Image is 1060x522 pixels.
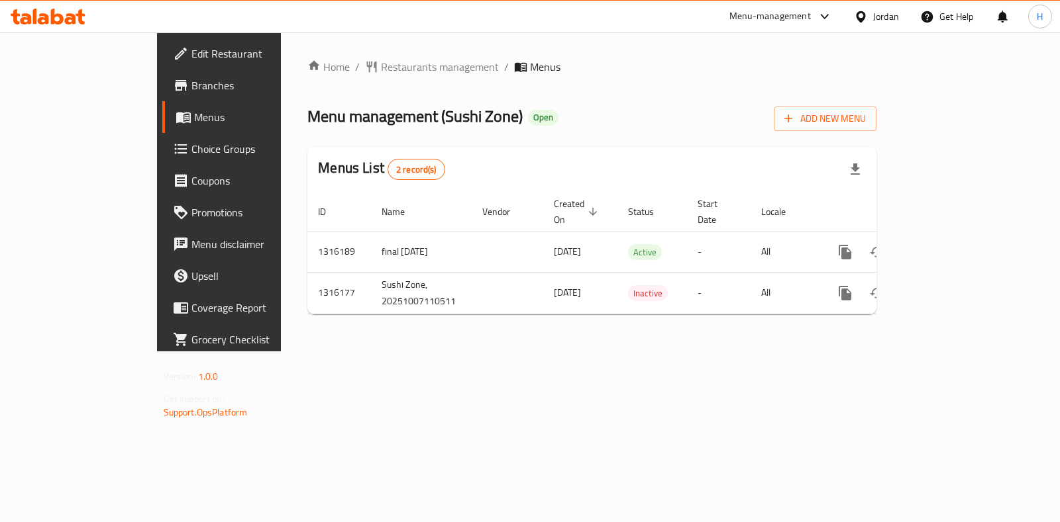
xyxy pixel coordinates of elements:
[307,192,967,314] table: enhanced table
[194,109,323,125] span: Menus
[191,268,323,284] span: Upsell
[162,101,334,133] a: Menus
[784,110,866,127] span: Add New Menu
[388,159,445,180] div: Total records count
[687,232,751,272] td: -
[751,272,819,314] td: All
[191,236,323,252] span: Menu disclaimer
[628,286,668,301] span: Inactive
[729,9,811,24] div: Menu-management
[628,245,662,260] span: Active
[164,390,225,408] span: Get support on:
[162,260,334,292] a: Upsell
[162,38,334,69] a: Edit Restaurant
[381,59,499,75] span: Restaurants management
[861,277,893,309] button: Change Status
[307,101,523,131] span: Menu management ( Sushi Zone )
[164,404,248,421] a: Support.OpsPlatform
[751,232,819,272] td: All
[698,196,735,228] span: Start Date
[162,228,334,260] a: Menu disclaimer
[191,204,323,220] span: Promotions
[355,59,360,75] li: /
[162,324,334,355] a: Grocery Checklist
[761,204,803,220] span: Locale
[839,153,871,185] div: Export file
[191,300,323,316] span: Coverage Report
[554,196,602,228] span: Created On
[628,204,671,220] span: Status
[307,232,371,272] td: 1316189
[162,69,334,101] a: Branches
[528,110,558,126] div: Open
[554,243,581,260] span: [DATE]
[198,368,219,385] span: 1.0.0
[191,46,323,62] span: Edit Restaurant
[687,272,751,314] td: -
[191,331,323,347] span: Grocery Checklist
[162,292,334,324] a: Coverage Report
[164,368,196,385] span: Version:
[819,192,967,232] th: Actions
[554,284,581,301] span: [DATE]
[861,236,893,268] button: Change Status
[191,77,323,93] span: Branches
[628,285,668,301] div: Inactive
[628,244,662,260] div: Active
[371,272,472,314] td: Sushi Zone, 20251007110511
[318,204,343,220] span: ID
[382,204,422,220] span: Name
[162,196,334,228] a: Promotions
[388,163,445,176] span: 2 record(s)
[318,158,445,180] h2: Menus List
[191,141,323,157] span: Choice Groups
[774,107,876,131] button: Add New Menu
[530,59,560,75] span: Menus
[504,59,509,75] li: /
[307,272,371,314] td: 1316177
[829,236,861,268] button: more
[1037,9,1043,24] span: H
[528,112,558,123] span: Open
[162,133,334,165] a: Choice Groups
[829,277,861,309] button: more
[365,59,499,75] a: Restaurants management
[162,165,334,196] a: Coupons
[307,59,876,75] nav: breadcrumb
[191,173,323,189] span: Coupons
[371,232,472,272] td: final [DATE]
[873,9,899,24] div: Jordan
[482,204,527,220] span: Vendor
